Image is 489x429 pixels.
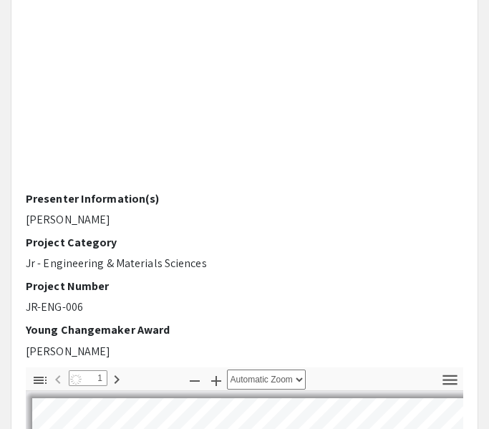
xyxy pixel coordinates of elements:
button: Zoom Out [183,370,207,390]
h2: Project Category [26,236,463,249]
select: Zoom [227,370,306,390]
button: Zoom In [204,370,228,390]
button: Tools [437,370,462,390]
iframe: Chat [11,365,61,418]
h2: Presenter Information(s) [26,192,463,206]
input: Page [69,370,107,386]
p: Jr - Engineering & Materials Sciences [26,255,463,272]
h2: Young Changemaker Award [26,323,463,337]
button: Next Page [105,368,129,389]
h2: Project Number [26,279,463,293]
p: [PERSON_NAME] [26,211,463,228]
p: JR-ENG-006 [26,299,463,316]
p: [PERSON_NAME] [26,343,463,360]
